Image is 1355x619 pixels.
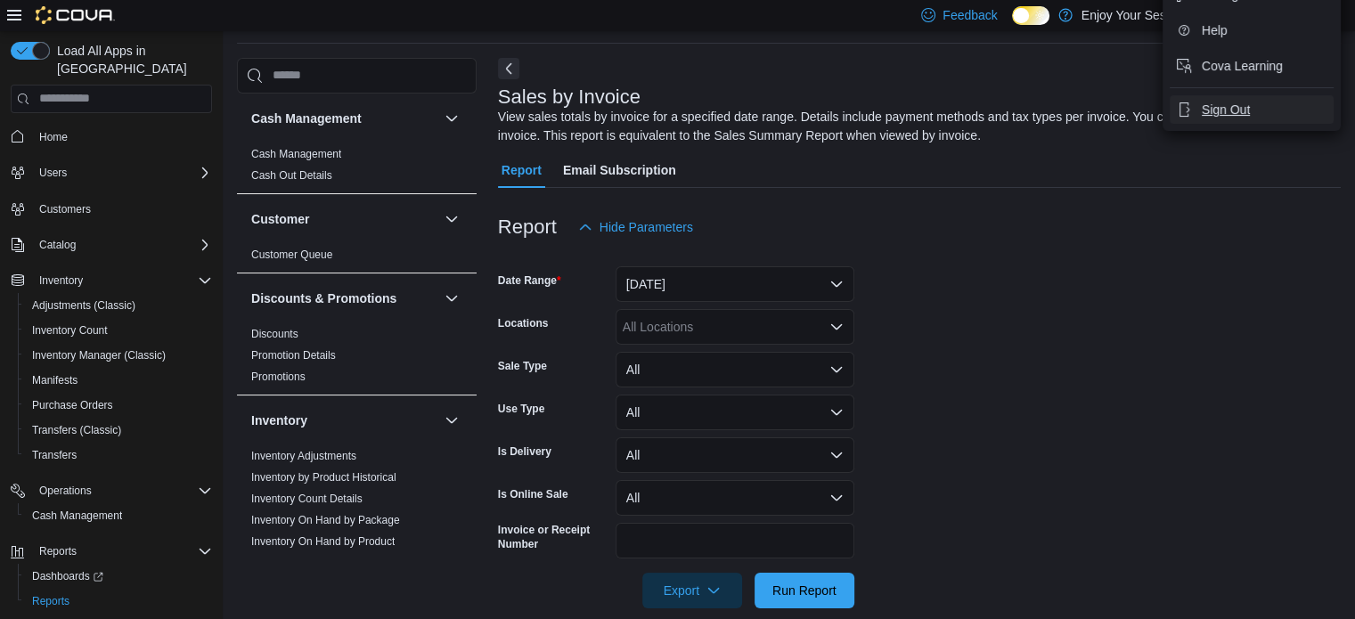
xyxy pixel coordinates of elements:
span: Inventory Adjustments [251,449,356,463]
span: Inventory Count [25,320,212,341]
a: Transfers (Classic) [25,419,128,441]
button: Inventory [251,411,437,429]
label: Locations [498,316,549,330]
label: Use Type [498,402,544,416]
div: Cash Management [237,143,477,193]
img: Cova [36,6,115,24]
span: Inventory Transactions [251,556,359,570]
span: Export [653,573,731,608]
h3: Discounts & Promotions [251,289,396,307]
div: Customer [237,244,477,273]
a: Dashboards [25,566,110,587]
button: Operations [4,478,219,503]
a: Inventory Adjustments [251,450,356,462]
button: Discounts & Promotions [441,288,462,309]
button: All [616,480,854,516]
button: Cash Management [441,108,462,129]
button: Catalog [4,232,219,257]
span: Catalog [32,234,212,256]
span: Reports [25,590,212,612]
button: Home [4,124,219,150]
a: Inventory Manager (Classic) [25,345,173,366]
span: Cash Management [32,509,122,523]
button: All [616,437,854,473]
button: Discounts & Promotions [251,289,437,307]
span: Hide Parameters [600,218,693,236]
span: Inventory Manager (Classic) [32,348,166,362]
h3: Sales by Invoice [498,86,641,108]
a: Purchase Orders [25,395,120,416]
button: Customer [251,210,437,228]
span: Manifests [25,370,212,391]
span: Cova Learning [1202,57,1283,75]
button: Reports [32,541,84,562]
span: Manifests [32,373,78,387]
h3: Customer [251,210,309,228]
button: All [616,352,854,387]
button: Inventory [441,410,462,431]
a: Reports [25,590,77,612]
span: Purchase Orders [25,395,212,416]
a: Manifests [25,370,85,391]
a: Inventory by Product Historical [251,471,396,484]
span: Reports [32,541,212,562]
label: Date Range [498,273,561,288]
span: Email Subscription [563,152,676,188]
span: Promotion Details [251,348,336,362]
a: Inventory On Hand by Product [251,535,395,548]
span: Home [39,130,68,144]
span: Discounts [251,327,298,341]
span: Dark Mode [1012,25,1013,26]
button: Reports [18,589,219,614]
a: Inventory Transactions [251,557,359,569]
input: Dark Mode [1012,6,1049,25]
a: Home [32,126,75,148]
button: Cash Management [251,110,437,127]
button: Cova Learning [1170,52,1334,80]
a: Customers [32,199,98,220]
span: Run Report [772,582,837,599]
span: Transfers [32,448,77,462]
span: Dashboards [25,566,212,587]
button: Users [4,160,219,185]
button: Transfers [18,443,219,468]
span: Customers [39,202,91,216]
span: Sign Out [1202,101,1250,118]
span: Inventory On Hand by Product [251,534,395,549]
span: Inventory Manager (Classic) [25,345,212,366]
span: Customer Queue [251,248,332,262]
span: Inventory Count [32,323,108,338]
span: Inventory [32,270,212,291]
button: Inventory Manager (Classic) [18,343,219,368]
button: Help [1170,16,1334,45]
span: Home [32,126,212,148]
span: Adjustments (Classic) [25,295,212,316]
button: Catalog [32,234,83,256]
span: Catalog [39,238,76,252]
button: All [616,395,854,430]
button: Inventory Count [18,318,219,343]
span: Customers [32,198,212,220]
span: Inventory Count Details [251,492,363,506]
span: Reports [32,594,69,608]
a: Dashboards [18,564,219,589]
span: Adjustments (Classic) [32,298,135,313]
span: Users [39,166,67,180]
button: Sign Out [1170,95,1334,124]
span: Load All Apps in [GEOGRAPHIC_DATA] [50,42,212,77]
button: Hide Parameters [571,209,700,245]
button: [DATE] [616,266,854,302]
p: Enjoy Your Session! [1082,4,1193,26]
a: Inventory Count [25,320,115,341]
span: Operations [32,480,212,501]
a: Transfers [25,444,84,466]
span: Inventory On Hand by Package [251,513,400,527]
button: Run Report [755,573,854,608]
label: Invoice or Receipt Number [498,523,608,551]
span: Purchase Orders [32,398,113,412]
span: Transfers (Classic) [32,423,121,437]
h3: Report [498,216,557,238]
div: View sales totals by invoice for a specified date range. Details include payment methods and tax ... [498,108,1332,145]
button: Transfers (Classic) [18,418,219,443]
span: Help [1202,21,1228,39]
